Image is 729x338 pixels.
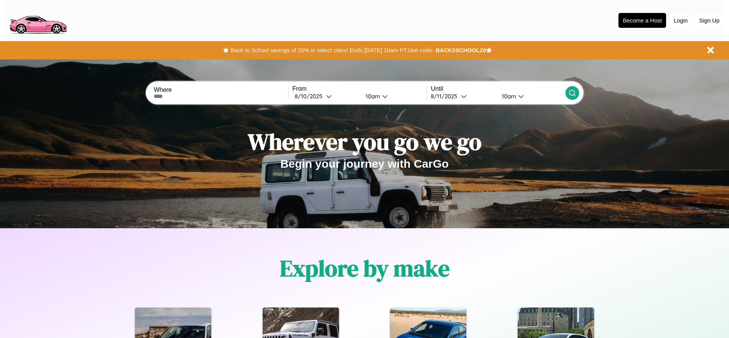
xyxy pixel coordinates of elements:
label: From [292,85,427,92]
div: 10am [498,93,518,100]
button: Sign Up [695,13,723,27]
button: Back to School savings of 20% in select cities! Ends [DATE] 10am PT.Use code: [229,45,435,56]
div: 8 / 11 / 2025 [431,93,461,100]
b: BACK2SCHOOL20 [435,47,486,53]
button: 8/10/2025 [292,92,360,100]
label: Where [154,87,288,93]
label: Until [431,85,565,92]
h1: Explore by make [280,253,450,284]
div: 8 / 10 / 2025 [295,93,326,100]
img: logo [6,4,70,36]
button: 10am [360,92,427,100]
button: Become a Host [618,13,666,28]
button: 10am [496,92,565,100]
div: 10am [362,93,382,100]
button: Login [670,13,692,27]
